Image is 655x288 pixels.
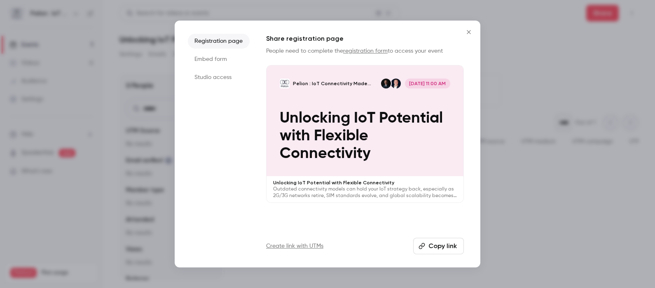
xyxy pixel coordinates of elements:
p: Unlocking IoT Potential with Flexible Connectivity [280,109,450,163]
button: Copy link [413,238,464,254]
li: Studio access [188,70,250,85]
p: Outdated connectivity models can hold your IoT strategy back, especially as 2G/3G networks retire... [273,186,457,199]
li: Registration page [188,34,250,49]
a: Create link with UTMs [266,242,323,250]
a: registration form [343,48,388,54]
h1: Share registration page [266,34,464,44]
button: Close [461,24,477,40]
img: Fredrik Stålbrand [381,79,391,88]
p: People need to complete the to access your event [266,47,464,55]
p: Unlocking IoT Potential with Flexible Connectivity [273,179,457,186]
a: Unlocking IoT Potential with Flexible Connectivity Pelion : IoT Connectivity Made EffortlessNiall... [266,65,464,203]
span: [DATE] 11:00 AM [405,79,450,88]
img: Unlocking IoT Potential with Flexible Connectivity [280,79,290,88]
li: Embed form [188,52,250,67]
p: Pelion : IoT Connectivity Made Effortless [293,80,380,87]
img: Niall Strachan [391,79,401,88]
